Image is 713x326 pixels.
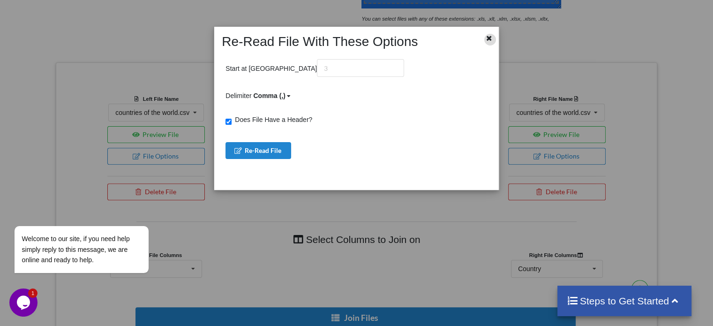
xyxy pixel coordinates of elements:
iframe: chat widget [9,141,178,284]
p: Start at [GEOGRAPHIC_DATA] [225,59,404,77]
div: Comma (,) [253,91,285,101]
input: 3 [317,59,404,77]
iframe: chat widget [9,288,39,317]
span: Does File Have a Header? [232,116,312,123]
h4: Steps to Get Started [567,295,683,307]
h2: Re-Read File With These Options [217,34,472,50]
span: Delimiter [225,92,292,99]
button: Re-Read File [225,142,291,159]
